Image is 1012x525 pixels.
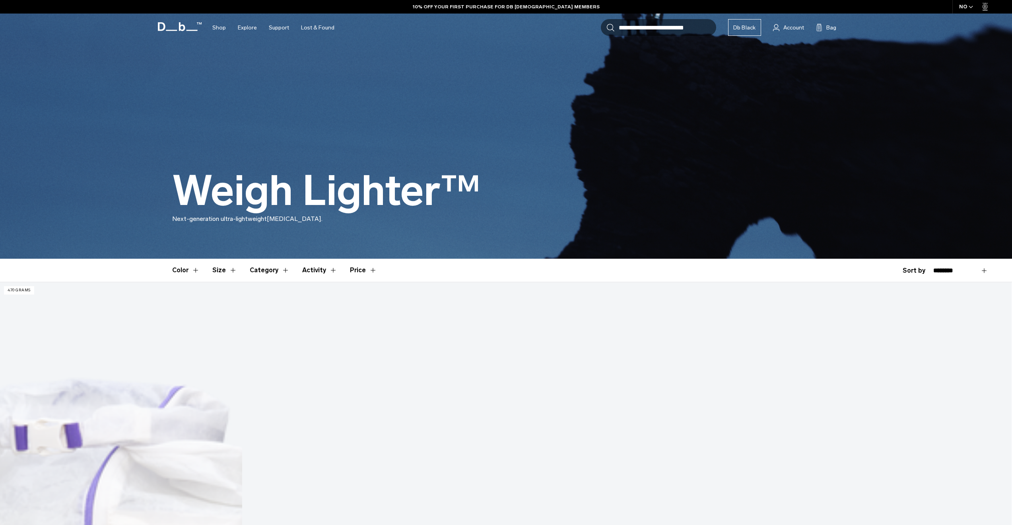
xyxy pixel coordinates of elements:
[172,259,200,282] button: Toggle Filter
[267,215,322,222] span: [MEDICAL_DATA].
[212,259,237,282] button: Toggle Filter
[773,23,804,32] a: Account
[350,259,377,282] button: Toggle Price
[783,23,804,32] span: Account
[816,23,836,32] button: Bag
[212,14,226,42] a: Shop
[250,259,289,282] button: Toggle Filter
[4,286,34,295] p: 470 grams
[206,14,340,42] nav: Main Navigation
[172,168,480,214] h1: Weigh Lighter™
[413,3,600,10] a: 10% OFF YOUR FIRST PURCHASE FOR DB [DEMOGRAPHIC_DATA] MEMBERS
[728,19,761,36] a: Db Black
[269,14,289,42] a: Support
[172,215,267,222] span: Next-generation ultra-lightweight
[301,14,334,42] a: Lost & Found
[302,259,337,282] button: Toggle Filter
[826,23,836,32] span: Bag
[238,14,257,42] a: Explore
